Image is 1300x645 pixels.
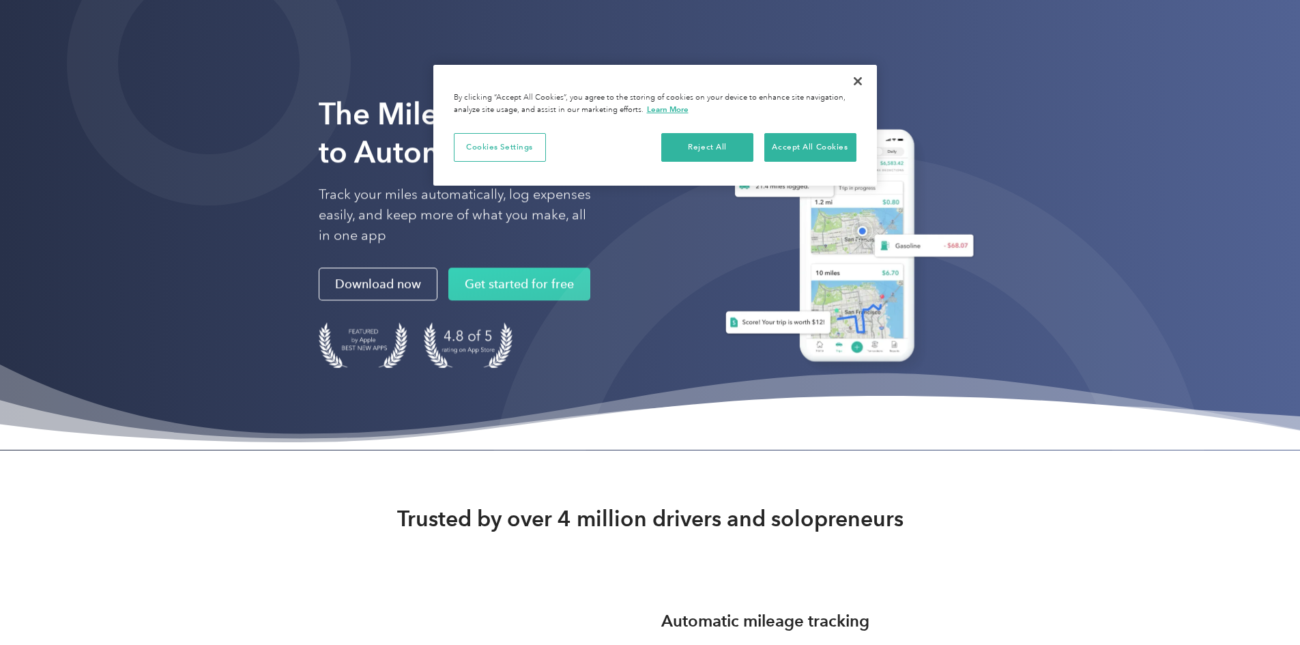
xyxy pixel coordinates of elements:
[647,104,689,114] a: More information about your privacy, opens in a new tab
[661,609,869,633] h3: Automatic mileage tracking
[764,133,856,162] button: Accept All Cookies
[319,268,437,300] a: Download now
[843,66,873,96] button: Close
[433,65,877,186] div: Cookie banner
[319,322,407,368] img: Badge for Featured by Apple Best New Apps
[424,322,512,368] img: 4.9 out of 5 stars on the app store
[448,268,590,300] a: Get started for free
[454,92,856,116] div: By clicking “Accept All Cookies”, you agree to the storing of cookies on your device to enhance s...
[433,65,877,186] div: Privacy
[454,133,546,162] button: Cookies Settings
[661,133,753,162] button: Reject All
[397,505,904,532] strong: Trusted by over 4 million drivers and solopreneurs
[319,96,680,170] strong: The Mileage Tracking App to Automate Your Logs
[319,184,592,246] p: Track your miles automatically, log expenses easily, and keep more of what you make, all in one app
